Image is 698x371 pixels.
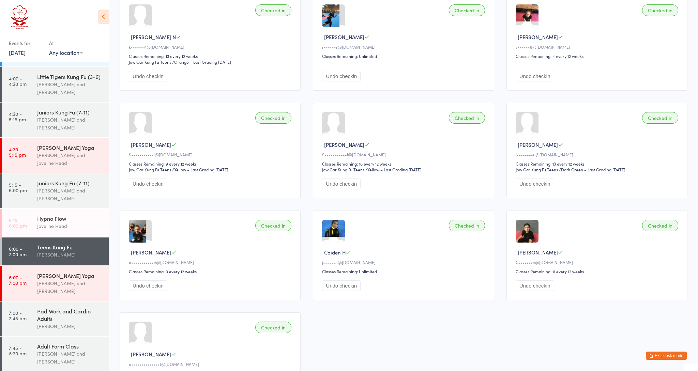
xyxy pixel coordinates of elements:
div: Classes Remaining: Unlimited [322,53,487,59]
div: Events for [9,37,42,49]
img: image1597992478.png [322,220,345,237]
button: Undo checkin [516,71,554,81]
time: 5:15 - 6:00 pm [9,217,27,228]
button: Undo checkin [322,280,361,291]
div: Teens Kung Fu [37,243,103,251]
a: 6:00 -7:00 pm[PERSON_NAME] Yoga[PERSON_NAME] and [PERSON_NAME] [2,266,109,301]
div: Checked in [255,322,291,333]
span: [PERSON_NAME] [518,33,558,41]
div: Checked in [642,220,678,231]
a: [DATE] [9,49,26,56]
button: Undo checkin [516,280,554,291]
div: [PERSON_NAME] [37,322,103,330]
time: 4:30 - 5:15 pm [9,146,26,157]
span: [PERSON_NAME] N [131,33,176,41]
div: [PERSON_NAME] Yoga [37,144,103,151]
img: image1583385858.png [129,220,146,243]
div: [PERSON_NAME] Yoga [37,272,103,279]
div: Checked in [255,4,291,16]
div: Adult Form Class [37,342,103,350]
div: [PERSON_NAME] and [PERSON_NAME] [37,279,103,295]
div: Pad Work and Cardio Adults [37,307,103,322]
button: Exit kiosk mode [646,352,687,360]
div: C•••••••e@[DOMAIN_NAME] [516,259,680,265]
img: image1607126471.png [322,4,339,27]
div: Checked in [642,4,678,16]
div: Jow Gar Kung Fu Teens [322,167,364,172]
span: / Orange – Last Grading [DATE] [172,59,231,65]
div: At [49,37,83,49]
div: k•••••••1@[DOMAIN_NAME] [129,44,293,50]
img: image1635747877.png [516,220,538,243]
div: Classes Remaining: 13 every 12 weeks [129,53,293,59]
div: Little Tigers Kung Fu (3-6) [37,73,103,80]
a: 4:30 -5:15 pmJuniors Kung Fu (7-11)[PERSON_NAME] and [PERSON_NAME] [2,103,109,137]
div: S•••••••••••i@[DOMAIN_NAME] [322,152,487,157]
time: 5:15 - 6:00 pm [9,182,27,193]
div: Classes Remaining: 10 every 12 weeks [322,161,487,167]
div: Classes Remaining: 11 every 12 weeks [516,268,680,274]
time: 6:00 - 7:00 pm [9,246,27,257]
div: Juniors Kung Fu (7-11) [37,108,103,116]
div: Classes Remaining: 13 every 12 weeks [516,161,680,167]
span: / Dark Green – Last Grading [DATE] [559,167,625,172]
div: Checked in [642,112,678,124]
div: Checked in [255,112,291,124]
div: Joveline Head [37,222,103,230]
a: 7:00 -7:45 pmPad Work and Cardio Adults[PERSON_NAME] [2,302,109,336]
a: 4:00 -4:30 pmLittle Tigers Kung Fu (3-6)[PERSON_NAME] and [PERSON_NAME] [2,67,109,102]
div: Juniors Kung Fu (7-11) [37,179,103,187]
div: v••••••8@[DOMAIN_NAME] [516,44,680,50]
span: [PERSON_NAME] [324,141,364,148]
time: 6:00 - 7:00 pm [9,275,27,285]
div: [PERSON_NAME] and [PERSON_NAME] [37,116,103,132]
div: Any location [49,49,83,56]
div: a••••••••••••••t@[DOMAIN_NAME] [129,361,293,367]
a: 4:30 -5:15 pm[PERSON_NAME] Yoga[PERSON_NAME] and Joveline Head [2,138,109,173]
div: a•••••••••••e@[DOMAIN_NAME] [129,259,293,265]
div: [PERSON_NAME] and [PERSON_NAME] [37,350,103,366]
button: Undo checkin [129,280,167,291]
button: Undo checkin [129,179,167,189]
time: 7:00 - 7:45 pm [9,310,27,321]
time: 4:30 - 5:15 pm [9,111,26,122]
span: [PERSON_NAME] [518,249,558,256]
button: Undo checkin [322,71,361,81]
div: Jow Gar Kung Fu Teens [516,167,558,172]
div: Classes Remaining: 0 every 12 weeks [129,268,293,274]
div: j••••••••u@[DOMAIN_NAME] [516,152,680,157]
time: 7:45 - 8:30 pm [9,345,27,356]
img: image1604380553.png [516,4,538,21]
div: [PERSON_NAME] and Joveline Head [37,151,103,167]
div: Hypno Flow [37,215,103,222]
button: Undo checkin [129,71,167,81]
div: Checked in [255,220,291,231]
div: Classes Remaining: Unlimited [322,268,487,274]
span: / Yellow – Last Grading [DATE] [365,167,422,172]
div: [PERSON_NAME] [37,251,103,259]
img: Head Academy Kung Fu [7,5,32,31]
a: 6:00 -7:00 pmTeens Kung Fu[PERSON_NAME] [2,237,109,265]
div: Jow Gar Kung Fu Teens [129,167,171,172]
span: [PERSON_NAME] [131,351,171,358]
div: Classes Remaining: 9 every 12 weeks [129,161,293,167]
div: Classes Remaining: 4 every 12 weeks [516,53,680,59]
div: [PERSON_NAME] and [PERSON_NAME] [37,187,103,202]
div: [PERSON_NAME] and [PERSON_NAME] [37,80,103,96]
span: [PERSON_NAME] [324,33,364,41]
div: r••••••r@[DOMAIN_NAME] [322,44,487,50]
div: Checked in [449,112,485,124]
span: [PERSON_NAME] [131,141,171,148]
div: Jow Gar Kung Fu Teens [129,59,171,65]
button: Undo checkin [322,179,361,189]
a: 5:15 -6:00 pmJuniors Kung Fu (7-11)[PERSON_NAME] and [PERSON_NAME] [2,173,109,208]
span: / Yellow – Last Grading [DATE] [172,167,228,172]
span: [PERSON_NAME] [131,249,171,256]
time: 4:00 - 4:30 pm [9,76,27,87]
span: [PERSON_NAME] [518,141,558,148]
button: Undo checkin [516,179,554,189]
div: Checked in [449,220,485,231]
span: Caiden H [324,249,346,256]
div: S•••••••••••i@[DOMAIN_NAME] [129,152,293,157]
div: Checked in [449,4,485,16]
